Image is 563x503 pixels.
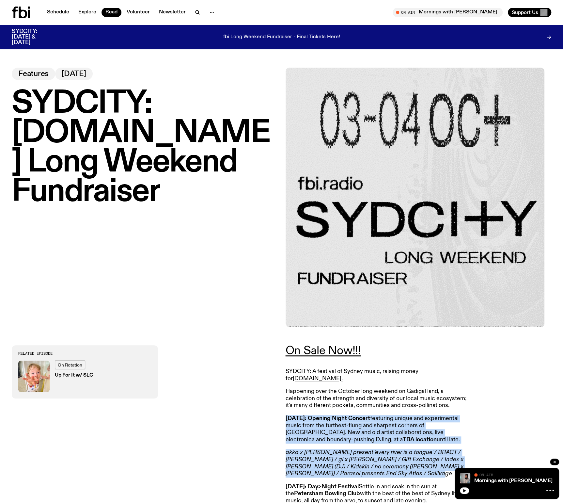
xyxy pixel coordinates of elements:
[286,484,359,490] strong: [DATE]: Day>Night Festival
[286,388,474,409] p: Happening over the October long weekend on Gadigal land, a celebration of the strength and divers...
[155,8,190,17] a: Newsletter
[286,368,474,382] p: SYDCITY: A festival of Sydney music, raising money for
[55,373,93,378] h3: Up For It w/ SLC
[12,29,54,45] h3: SYDCITY: [DATE] & [DATE]
[403,437,437,443] strong: TBA location
[18,361,50,392] img: baby slc
[286,68,545,327] img: Black text on gray background. Reading top to bottom: 03-04 OCT. fbi.radio SYDCITY LONG WEEKEND F...
[508,8,551,17] button: Support Us
[223,34,340,40] p: fbi Long Weekend Fundraiser - Final Tickets Here!
[286,449,463,477] em: akka x [PERSON_NAME] present 'every river is a tongue' / BRACT / [PERSON_NAME] / gi x [PERSON_NAM...
[74,8,100,17] a: Explore
[293,376,343,381] a: [DOMAIN_NAME].
[286,415,370,421] strong: [DATE]: Opening Night Concert
[102,8,121,17] a: Read
[18,361,151,392] a: baby slcOn RotationUp For It w/ SLC
[123,8,154,17] a: Volunteer
[460,473,470,483] img: Kana Frazer is smiling at the camera with her head tilted slightly to her left. She wears big bla...
[512,9,538,15] span: Support Us
[286,415,474,443] p: featuring unique and experimental music from the furthest-flung and sharpest corners of [GEOGRAPH...
[393,8,503,17] button: On AirMornings with [PERSON_NAME]
[12,89,278,207] h1: SYDCITY: [DOMAIN_NAME] Long Weekend Fundraiser
[43,8,73,17] a: Schedule
[479,473,493,477] span: On Air
[294,491,360,496] strong: Petersham Bowling Club
[62,71,86,78] span: [DATE]
[286,345,361,357] a: On Sale Now!!!
[474,478,553,483] a: Mornings with [PERSON_NAME]
[18,352,151,355] h3: Related Episode
[18,71,49,78] span: Features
